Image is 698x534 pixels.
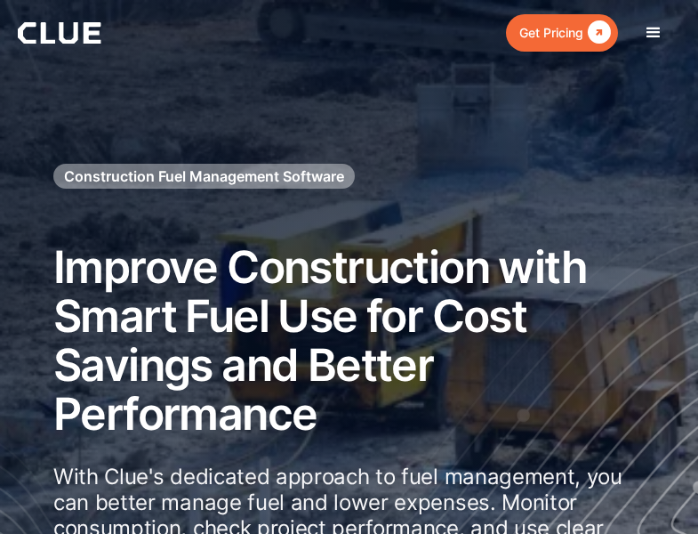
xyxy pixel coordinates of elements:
[583,21,611,44] div: 
[506,14,618,51] a: Get Pricing
[64,166,344,186] h1: Construction Fuel Management Software
[627,6,680,60] div: menu
[519,21,583,44] div: Get Pricing
[53,243,662,439] h2: Improve Construction with Smart Fuel Use for Cost Savings and Better Performance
